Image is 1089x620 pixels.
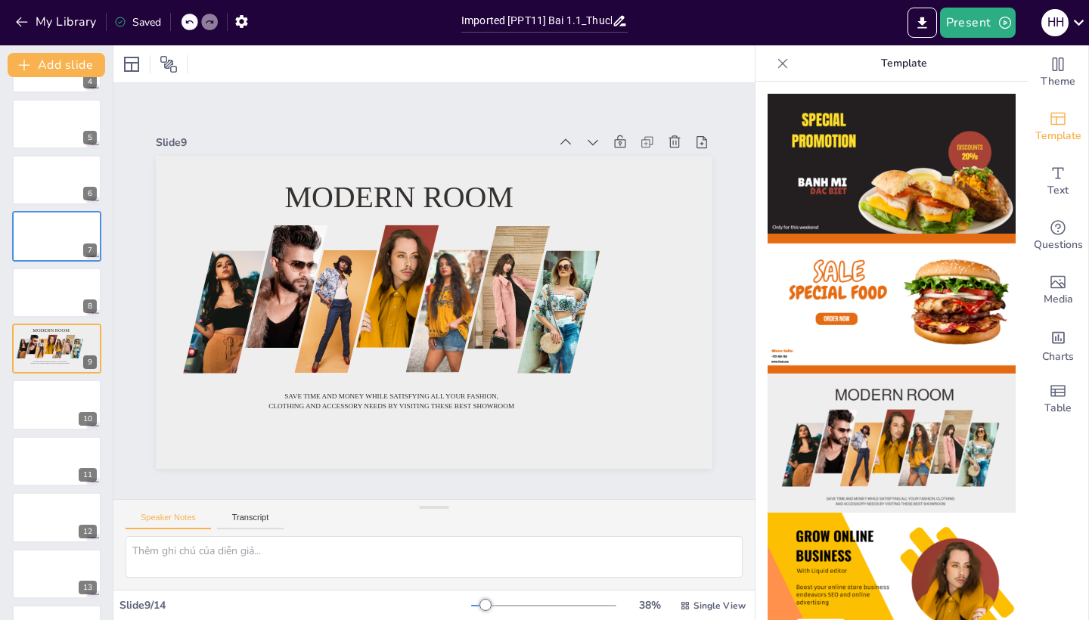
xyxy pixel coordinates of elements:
div: 12 [12,492,101,542]
div: Thêm hình ảnh, đồ họa, hình dạng hoặc video [1028,263,1088,318]
div: 9 [12,324,101,374]
div: 5 [83,131,97,144]
div: H H [1041,9,1069,36]
div: 4 [83,75,97,88]
span: Save time and money while satisfying all your fashion, clothing and accessory needs by visiting t... [231,284,434,434]
div: 6 [12,155,101,205]
button: Xuất sang PowerPoint [907,8,937,38]
div: 8 [83,299,97,313]
button: My Library [11,10,103,34]
span: Text [1047,182,1069,199]
div: Thay đổi chủ đề tổng thể [1028,45,1088,100]
div: 11 [79,468,97,482]
div: Slide 9 / 14 [119,598,471,612]
div: 38 % [631,598,668,612]
input: Chèn tiêu đề [461,10,612,32]
div: Thêm một bảng [1028,372,1088,426]
div: 10 [12,380,101,429]
span: Template [1035,128,1081,144]
div: 6 [83,187,97,200]
span: Theme [1041,73,1075,90]
span: Modern room [33,327,69,333]
span: Table [1044,400,1072,417]
p: Template [795,45,1013,82]
span: Single View [693,600,746,612]
div: 5 [12,99,101,149]
span: Modern room [358,114,563,275]
div: 8 [12,268,101,318]
div: Thêm các trang trình bày được tạo sẵn [1028,100,1088,154]
div: 11 [12,436,101,486]
div: 10 [79,412,97,426]
div: 13 [12,549,101,599]
div: 12 [79,525,97,538]
span: Questions [1034,237,1083,253]
span: Media [1044,291,1073,308]
div: 7 [83,243,97,257]
button: Present [940,8,1016,38]
div: 9 [83,355,97,369]
button: Add slide [8,53,105,77]
span: Save time and money while satisfying all your fashion, clothing and accessory needs by visiting t... [30,361,70,364]
button: Transcript [217,513,284,529]
div: Nhận đầu vào theo thời gian thực từ khán giả của bạn [1028,209,1088,263]
div: Saved [114,15,161,29]
img: thumb-2.png [768,234,1016,374]
button: Speaker Notes [126,513,211,529]
div: 7 [12,211,101,261]
div: Slide 9 [293,2,619,244]
div: Bố cục [119,52,144,76]
span: Charts [1042,349,1074,365]
img: thumb-1.png [768,94,1016,234]
div: Thêm biểu đồ và đồ thị [1028,318,1088,372]
span: Vị trí [160,55,178,73]
div: Thêm hộp văn bản [1028,154,1088,209]
button: H H [1041,8,1069,38]
div: 13 [79,581,97,594]
img: thumb-3.png [768,374,1016,513]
